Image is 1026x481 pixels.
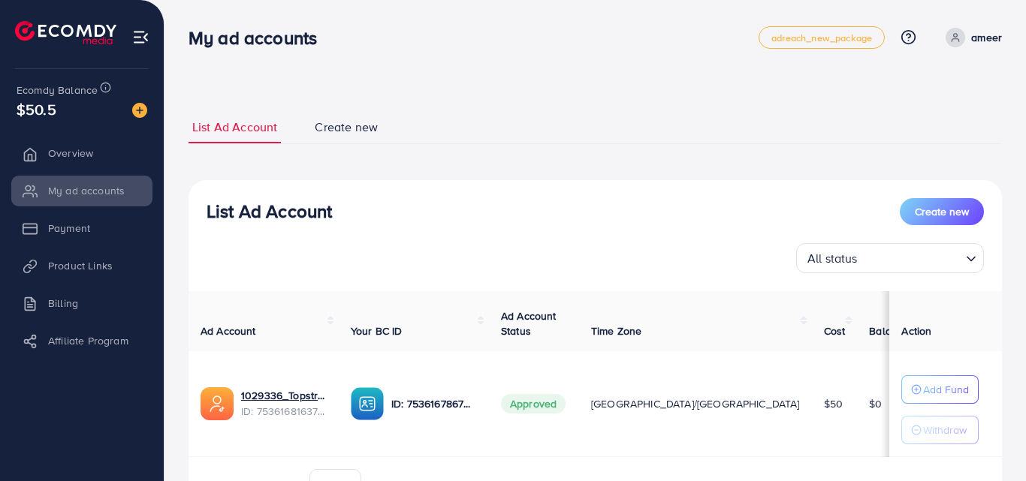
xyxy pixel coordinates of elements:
[132,103,147,118] img: image
[901,323,931,338] span: Action
[824,396,843,411] span: $50
[241,388,327,419] div: <span class='underline'>1029336_Topstrip_1754650914960</span></br>7536168163730685968
[207,200,332,222] h3: List Ad Account
[759,26,885,49] a: adreach_new_package
[201,387,234,420] img: ic-ads-acc.e4c84228.svg
[971,29,1002,47] p: ameer
[15,21,116,44] img: logo
[391,395,477,413] p: ID: 7536167867046461457
[869,396,882,411] span: $0
[901,416,979,444] button: Withdraw
[771,33,872,43] span: adreach_new_package
[900,198,984,225] button: Create new
[824,323,846,338] span: Cost
[351,323,403,338] span: Your BC ID
[501,394,566,413] span: Approved
[132,29,149,46] img: menu
[241,388,327,403] a: 1029336_Topstrip_1754650914960
[189,27,329,49] h3: My ad accounts
[201,323,256,338] span: Ad Account
[804,248,861,269] span: All status
[192,119,277,136] span: List Ad Account
[351,387,384,420] img: ic-ba-acc.ded83a64.svg
[901,375,979,404] button: Add Fund
[591,396,800,411] span: [GEOGRAPHIC_DATA]/[GEOGRAPHIC_DATA]
[915,204,969,219] span: Create new
[315,119,378,136] span: Create new
[591,323,641,338] span: Time Zone
[17,83,98,98] span: Ecomdy Balance
[862,245,960,269] input: Search for option
[17,98,56,120] span: $50.5
[869,323,909,338] span: Balance
[796,243,984,273] div: Search for option
[923,380,969,398] p: Add Fund
[940,28,1002,47] a: ameer
[501,308,557,338] span: Ad Account Status
[241,404,327,419] span: ID: 7536168163730685968
[923,421,967,439] p: Withdraw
